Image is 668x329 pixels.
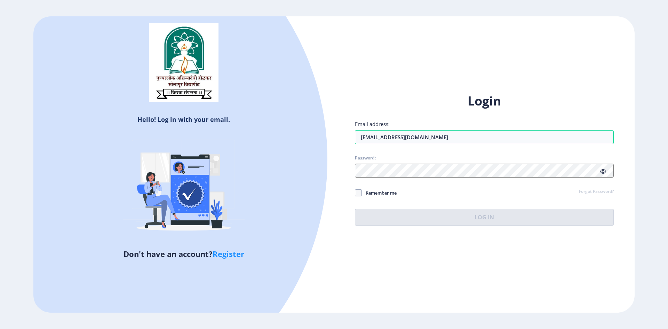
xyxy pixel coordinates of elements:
h5: Don't have an account? [39,248,329,259]
a: Forgot Password? [579,189,614,195]
span: Remember me [362,189,397,197]
input: Email address [355,130,614,144]
img: Verified-rafiki.svg [123,126,245,248]
img: sulogo.png [149,23,218,102]
button: Log In [355,209,614,226]
a: Register [213,249,244,259]
label: Email address: [355,120,390,127]
h1: Login [355,93,614,109]
label: Password: [355,155,376,161]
